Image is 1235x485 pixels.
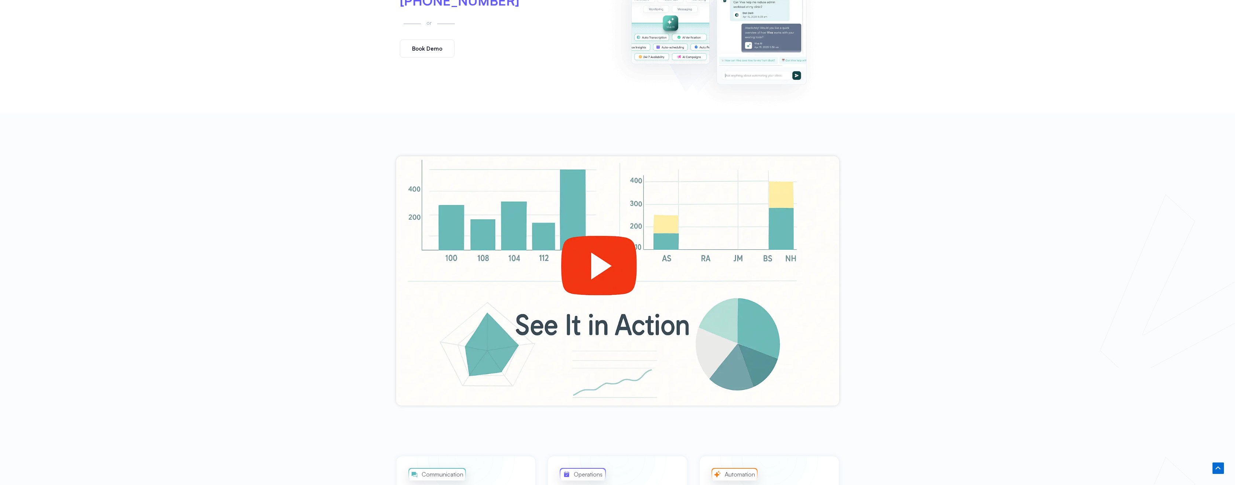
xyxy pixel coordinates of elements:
span: Automation [723,469,755,479]
span: Book Demo [412,46,442,51]
span: Operations [572,469,603,479]
a: Book Demo [400,40,454,58]
p: or [425,18,433,27]
span: Communication [420,469,463,479]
